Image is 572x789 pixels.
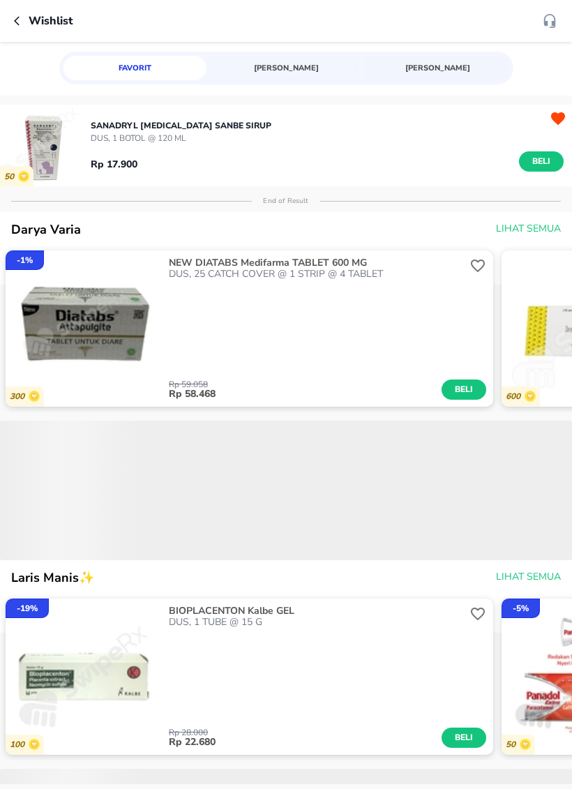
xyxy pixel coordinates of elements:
[17,602,38,615] p: - 19 %
[6,599,162,755] img: ID102316-1.22b0941a-7da6-4071-a187-a899479fcf56.jpeg
[169,606,465,617] p: BIOPLACENTON Kalbe GEL
[91,132,271,144] p: DUS, 1 BOTOL @ 120 ML
[10,739,29,750] p: 100
[169,737,442,748] p: Rp 22.680
[4,172,18,182] p: 50
[169,269,467,280] p: DUS, 25 CATCH COVER @ 1 STRIP @ 4 TABLET
[63,56,206,80] a: Favorit
[506,739,520,750] p: 50
[496,220,561,238] span: Lihat Semua
[6,250,162,407] img: ID114358-1.efaf4388-bc75-4d69-8644-212386f83be4.jpeg
[169,728,442,737] p: Rp 28.000
[490,564,564,590] button: Lihat Semua
[442,728,486,748] button: Beli
[223,61,349,75] span: [PERSON_NAME]
[10,391,29,402] p: 300
[91,119,271,132] p: SANADRYL [MEDICAL_DATA] Sanbe SIRUP
[375,61,501,75] span: [PERSON_NAME]
[490,216,564,242] button: Lihat Semua
[252,196,319,206] p: End of Result
[215,56,358,80] a: [PERSON_NAME]
[529,154,553,169] span: Beli
[169,389,442,400] p: Rp 58.468
[169,380,442,389] p: Rp 59.058
[519,151,564,172] button: Beli
[29,13,73,29] p: Wishlist
[169,257,465,269] p: NEW DIATABS Medifarma TABLET 600 MG
[513,602,529,615] p: - 5 %
[442,380,486,400] button: Beli
[452,382,476,397] span: Beli
[59,52,513,80] div: simple tabs
[169,617,467,628] p: DUS, 1 TUBE @ 15 G
[91,157,137,172] p: Rp 17.900
[366,56,509,80] a: [PERSON_NAME]
[496,569,561,586] span: Lihat Semua
[452,730,476,745] span: Beli
[506,391,525,402] p: 600
[17,254,33,266] p: - 1 %
[72,61,198,75] span: Favorit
